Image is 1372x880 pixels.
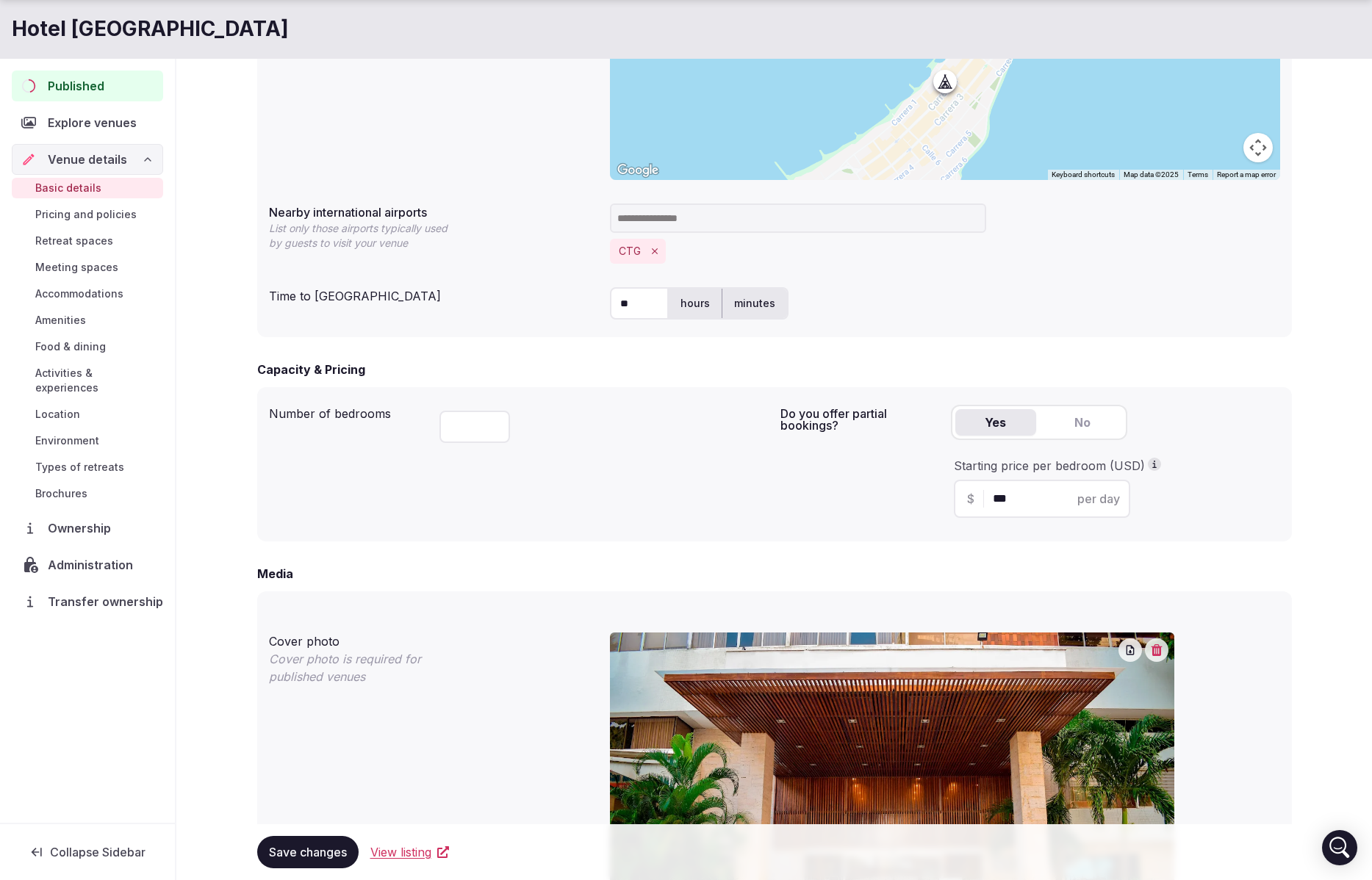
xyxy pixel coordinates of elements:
[269,650,457,685] p: Cover photo is required for published venues
[647,243,663,259] button: Remove CTG
[12,15,289,43] h1: Hotel [GEOGRAPHIC_DATA]
[12,204,163,225] a: Pricing and policies
[12,483,163,504] a: Brochures
[257,836,359,868] button: Save changes
[780,408,939,431] label: Do you offer partial bookings?
[1052,170,1115,180] button: Keyboard shortcuts
[12,363,163,398] a: Activities & experiences
[619,244,641,259] button: CTG
[12,178,163,198] a: Basic details
[269,221,457,250] p: List only those airports typically used by guests to visit your venue
[12,404,163,425] a: Location
[257,361,365,378] h2: Capacity & Pricing
[954,458,1277,474] div: Starting price per bedroom (USD)
[1077,490,1120,508] span: per day
[12,231,163,251] a: Retreat spaces
[35,286,123,301] span: Accommodations
[12,836,163,868] button: Collapse Sidebar
[35,313,86,328] span: Amenities
[35,260,118,275] span: Meeting spaces
[35,339,106,354] span: Food & dining
[269,399,428,422] div: Number of bedrooms
[48,556,139,574] span: Administration
[48,77,104,95] span: Published
[12,513,163,544] a: Ownership
[48,593,163,610] span: Transfer ownership
[35,207,137,222] span: Pricing and policies
[269,845,347,859] span: Save changes
[370,843,449,861] a: View listing
[1322,830,1357,865] div: Open Intercom Messenger
[48,519,117,537] span: Ownership
[35,486,87,501] span: Brochures
[722,284,787,322] label: minutes
[35,433,99,448] span: Environment
[614,161,662,180] a: Open this area in Google Maps (opens a new window)
[12,430,163,451] a: Environment
[12,336,163,357] a: Food & dining
[35,407,80,422] span: Location
[269,627,598,650] div: Cover photo
[669,284,722,322] label: hours
[12,257,163,278] a: Meeting spaces
[1188,170,1208,178] a: Terms
[257,565,293,583] h2: Media
[12,284,163,304] a: Accommodations
[967,490,974,508] span: $
[269,206,598,218] label: Nearby international airports
[370,843,431,861] span: View listing
[48,151,127,168] span: Venue details
[12,457,163,477] a: Types of retreats
[269,281,598,305] div: Time to [GEOGRAPHIC_DATA]
[1124,170,1179,178] span: Map data ©2025
[12,107,163,138] a: Explore venues
[48,114,143,131] span: Explore venues
[1042,409,1123,436] button: No
[35,181,101,195] span: Basic details
[12,71,163,101] button: Published
[50,845,146,859] span: Collapse Sidebar
[12,549,163,580] a: Administration
[614,161,662,180] img: Google
[12,310,163,331] a: Amenities
[12,586,163,617] button: Transfer ownership
[35,460,124,475] span: Types of retreats
[955,409,1036,436] button: Yes
[35,366,157,395] span: Activities & experiences
[35,234,113,248] span: Retreat spaces
[1217,170,1276,178] a: Report a map error
[1243,133,1273,162] button: Map camera controls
